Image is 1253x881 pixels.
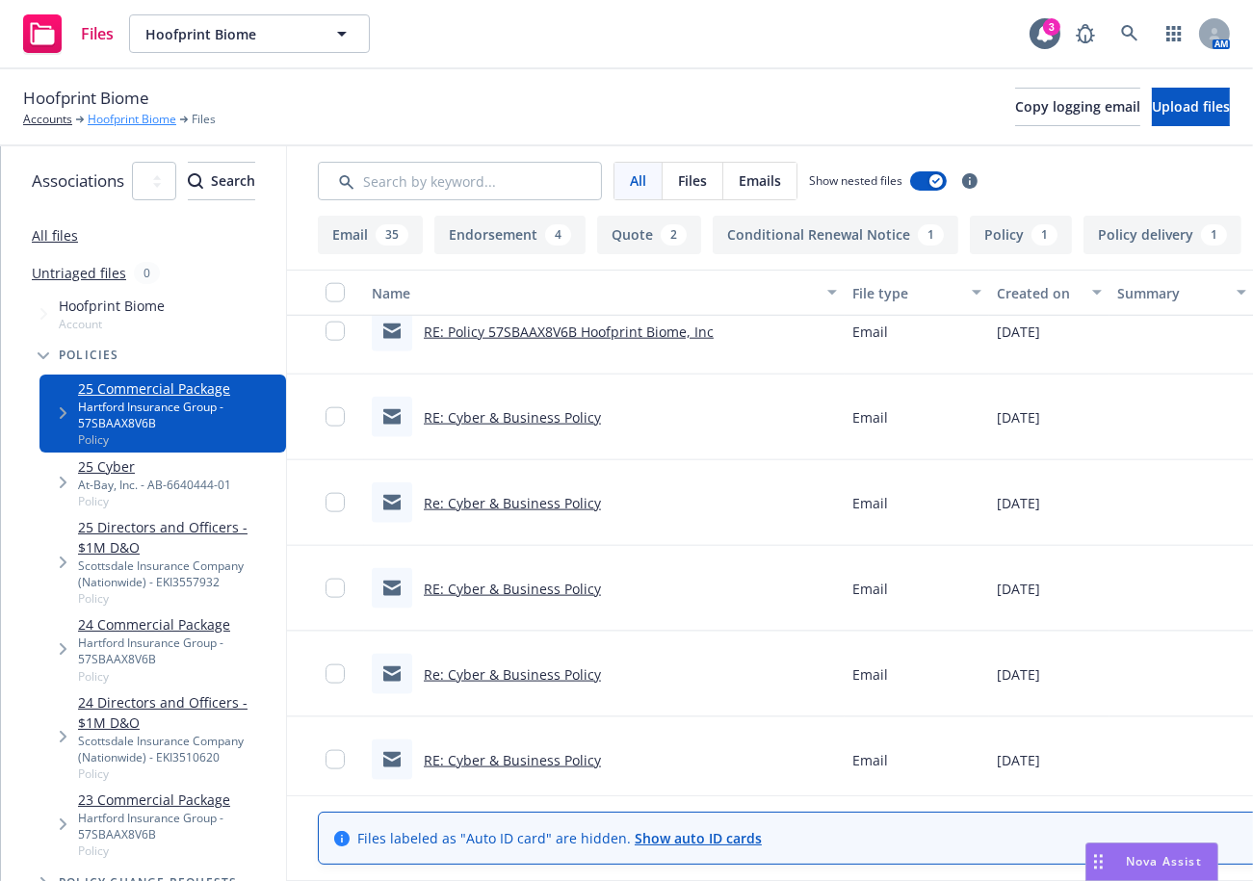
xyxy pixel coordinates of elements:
[78,590,278,607] span: Policy
[15,7,121,61] a: Files
[635,829,762,847] a: Show auto ID cards
[970,216,1072,254] button: Policy
[81,26,114,41] span: Files
[1015,88,1140,126] button: Copy logging email
[78,614,278,635] a: 24 Commercial Package
[852,750,888,770] span: Email
[357,828,762,848] span: Files labeled as "Auto ID card" are hidden.
[997,493,1040,513] span: [DATE]
[424,665,601,684] a: Re: Cyber & Business Policy
[424,408,601,427] a: RE: Cyber & Business Policy
[326,322,345,341] input: Toggle Row Selected
[318,162,602,200] input: Search by keyword...
[78,378,278,399] a: 25 Commercial Package
[32,168,124,194] span: Associations
[23,86,149,111] span: Hoofprint Biome
[1085,842,1218,881] button: Nova Assist
[326,750,345,769] input: Toggle Row Selected
[661,224,687,246] div: 2
[78,431,278,448] span: Policy
[78,557,278,590] div: Scottsdale Insurance Company (Nationwide) - EKI3557932
[997,750,1040,770] span: [DATE]
[78,635,278,667] div: Hartford Insurance Group - 57SBAAX8V6B
[326,664,345,684] input: Toggle Row Selected
[78,790,278,810] a: 23 Commercial Package
[78,517,278,557] a: 25 Directors and Officers - $1M D&O
[78,456,231,477] a: 25 Cyber
[434,216,586,254] button: Endorsement
[997,283,1081,303] div: Created on
[78,668,278,685] span: Policy
[188,173,203,189] svg: Search
[424,751,601,769] a: RE: Cyber & Business Policy
[59,350,119,361] span: Policies
[326,493,345,512] input: Toggle Row Selected
[997,664,1040,685] span: [DATE]
[678,170,707,191] span: Files
[1110,14,1149,53] a: Search
[134,262,160,284] div: 0
[1083,216,1241,254] button: Policy delivery
[424,323,714,341] a: RE: Policy 57SBAAX8V6B Hoofprint Biome, Inc
[424,494,601,512] a: Re: Cyber & Business Policy
[1043,18,1060,36] div: 3
[545,224,571,246] div: 4
[1117,283,1225,303] div: Summary
[88,111,176,128] a: Hoofprint Biome
[1086,843,1110,880] div: Drag to move
[1152,97,1230,116] span: Upload files
[129,14,370,53] button: Hoofprint Biome
[1201,224,1227,246] div: 1
[23,111,72,128] a: Accounts
[192,111,216,128] span: Files
[59,316,165,332] span: Account
[372,283,816,303] div: Name
[32,226,78,245] a: All files
[852,493,888,513] span: Email
[326,579,345,598] input: Toggle Row Selected
[1152,88,1230,126] button: Upload files
[1015,97,1140,116] span: Copy logging email
[78,842,278,859] span: Policy
[318,216,423,254] button: Email
[78,493,231,509] span: Policy
[145,24,312,44] span: Hoofprint Biome
[1126,853,1202,869] span: Nova Assist
[597,216,701,254] button: Quote
[78,692,278,733] a: 24 Directors and Officers - $1M D&O
[852,407,888,428] span: Email
[997,407,1040,428] span: [DATE]
[188,163,255,199] div: Search
[188,162,255,200] button: SearchSearch
[918,224,944,246] div: 1
[32,263,126,283] a: Untriaged files
[630,170,646,191] span: All
[852,322,888,342] span: Email
[852,579,888,599] span: Email
[997,579,1040,599] span: [DATE]
[852,664,888,685] span: Email
[59,296,165,316] span: Hoofprint Biome
[1155,14,1193,53] a: Switch app
[1031,224,1057,246] div: 1
[989,270,1109,316] button: Created on
[78,810,278,842] div: Hartford Insurance Group - 57SBAAX8V6B
[852,283,960,303] div: File type
[739,170,781,191] span: Emails
[326,283,345,302] input: Select all
[845,270,989,316] button: File type
[78,765,278,782] span: Policy
[809,172,902,189] span: Show nested files
[1066,14,1105,53] a: Report a Bug
[326,407,345,427] input: Toggle Row Selected
[78,733,278,765] div: Scottsdale Insurance Company (Nationwide) - EKI3510620
[376,224,408,246] div: 35
[78,399,278,431] div: Hartford Insurance Group - 57SBAAX8V6B
[713,216,958,254] button: Conditional Renewal Notice
[424,580,601,598] a: RE: Cyber & Business Policy
[364,270,845,316] button: Name
[997,322,1040,342] span: [DATE]
[78,477,231,493] div: At-Bay, Inc. - AB-6640444-01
